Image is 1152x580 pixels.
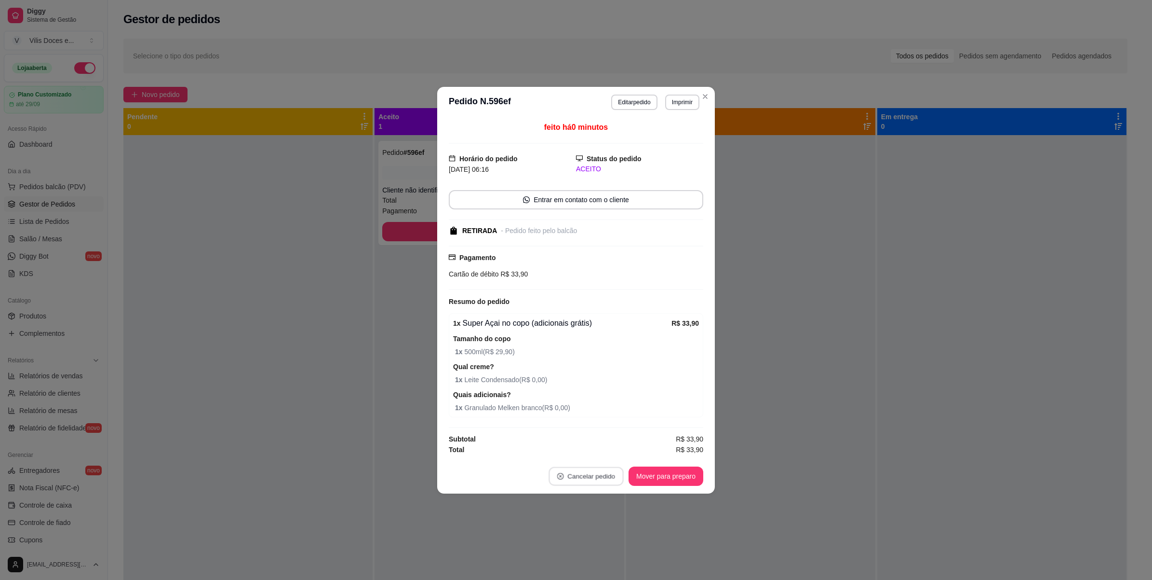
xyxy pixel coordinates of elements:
span: R$ 33,90 [676,434,703,444]
span: R$ 33,90 [499,270,528,278]
h3: Pedido N. 596ef [449,95,511,110]
button: Mover para preparo [629,467,703,486]
strong: Quais adicionais? [453,391,511,399]
button: Close [697,89,713,104]
strong: Resumo do pedido [449,298,509,305]
span: Cartão de débito [449,270,499,278]
strong: Horário do pedido [459,155,518,163]
strong: Subtotal [449,435,476,443]
button: Imprimir [665,95,699,110]
strong: Qual creme? [453,363,494,371]
strong: Pagamento [459,254,496,262]
div: ACEITO [576,164,703,174]
span: 500ml ( R$ 29,90 ) [455,346,699,357]
span: [DATE] 06:16 [449,166,489,173]
span: close-circle [557,473,564,480]
strong: 1 x [455,376,464,384]
strong: 1 x [455,404,464,412]
strong: 1 x [455,348,464,356]
span: Granulado Melken branco ( R$ 0,00 ) [455,402,699,413]
span: feito há 0 minutos [544,123,608,131]
strong: Tamanho do copo [453,335,511,343]
div: - Pedido feito pelo balcão [501,226,577,236]
button: Editarpedido [611,95,657,110]
div: RETIRADA [462,226,497,236]
strong: R$ 33,90 [671,319,699,327]
span: whats-app [523,196,530,203]
button: whats-appEntrar em contato com o cliente [449,190,703,209]
span: Leite Condensado ( R$ 0,00 ) [455,374,699,385]
button: close-circleCancelar pedido [549,467,623,485]
span: calendar [449,155,455,162]
strong: Total [449,446,464,454]
span: R$ 33,90 [676,444,703,455]
strong: 1 x [453,319,461,327]
span: credit-card [449,254,455,261]
div: Super Açai no copo (adicionais grátis) [453,318,671,329]
strong: Status do pedido [587,155,642,163]
span: desktop [576,155,583,162]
